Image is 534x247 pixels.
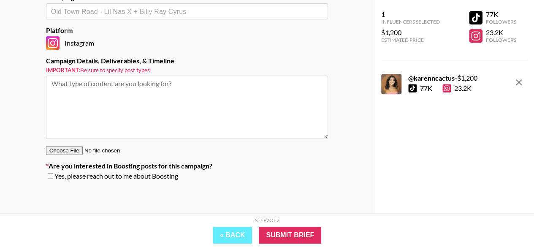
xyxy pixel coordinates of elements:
div: Influencers Selected [381,19,440,25]
div: 23.2K [486,28,516,37]
div: Followers [486,19,516,25]
span: Yes, please reach out to me about Boosting [54,172,178,180]
div: 77K [486,10,516,19]
div: Step 2 of 2 [255,217,279,223]
button: « Back [213,227,252,244]
strong: @ karenncactus [408,74,455,82]
small: Be sure to specify post types! [46,67,328,74]
div: 77K [420,84,432,92]
label: Campaign Details, Deliverables, & Timeline [46,57,328,65]
input: Submit Brief [259,227,321,244]
div: 23.2K [442,84,472,92]
div: Estimated Price [381,37,440,43]
strong: Important: [46,67,80,73]
div: Followers [486,37,516,43]
label: Are you interested in Boosting posts for this campaign? [46,162,328,170]
label: Platform [46,26,328,35]
div: Instagram [46,36,328,50]
img: Instagram [46,36,60,50]
input: Old Town Road - Lil Nas X + Billy Ray Cyrus [51,7,323,16]
button: remove [510,74,527,91]
div: - $ 1,200 [408,74,477,82]
div: $1,200 [381,28,440,37]
div: 1 [381,10,440,19]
